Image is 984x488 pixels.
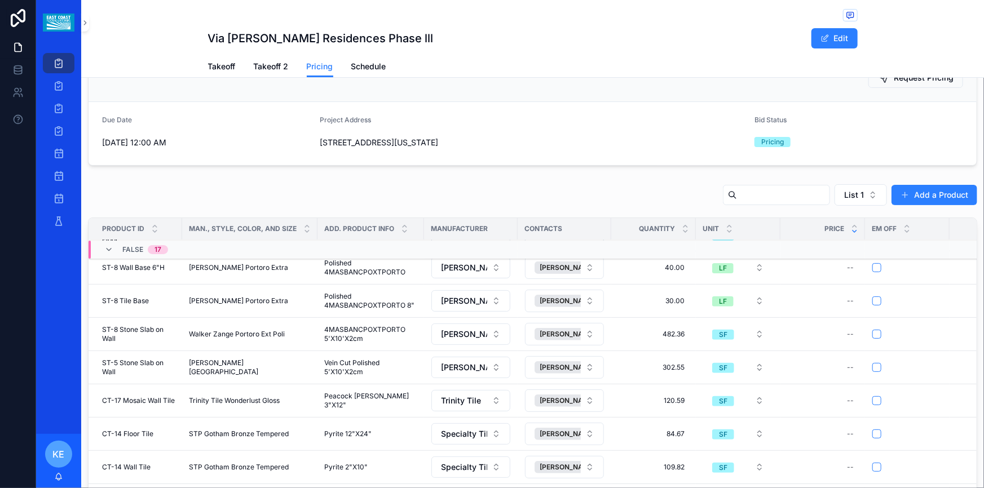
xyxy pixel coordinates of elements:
[431,390,510,411] button: Select Button
[847,263,854,272] div: --
[53,447,65,461] span: KE
[525,323,604,345] button: Select Button
[525,290,604,312] button: Select Button
[623,330,685,339] span: 482.36
[754,116,787,124] span: Bid Status
[847,330,854,339] div: --
[835,184,887,206] button: Select Button
[824,224,844,233] span: Price
[441,462,487,473] span: Specialty Tile Products STP
[847,463,854,472] div: --
[155,246,161,255] div: 17
[36,45,81,246] div: scrollable content
[540,463,595,472] span: [PERSON_NAME]
[102,263,165,272] span: ST-8 Wall Base 6"H
[102,296,149,305] span: ST-8 Tile Base
[868,68,963,88] button: Request Pricing
[535,328,612,340] button: Unselect 582
[102,116,132,124] span: Due Date
[431,257,510,278] button: Select Button
[703,391,773,411] button: Select Button
[441,428,487,440] span: Specialty Tile Products STP
[703,291,773,311] button: Select Button
[102,396,175,405] span: CT-17 Mosaic Wall Tile
[535,461,612,473] button: Unselect 495
[703,457,773,477] button: Select Button
[102,463,151,472] span: CT-14 Wall Tile
[189,296,288,305] span: [PERSON_NAME] Portoro Extra
[431,323,510,345] button: Select Button
[535,295,612,307] button: Unselect 582
[540,330,595,339] span: [PERSON_NAME]
[844,189,864,201] span: List 1
[703,258,773,278] button: Select Button
[623,263,685,272] span: 40.00
[525,423,604,445] button: Select Button
[892,185,977,205] a: Add a Product
[324,224,394,233] span: Add. Product Info
[540,396,595,405] span: [PERSON_NAME]
[441,262,487,273] span: [PERSON_NAME]
[441,362,487,373] span: [PERSON_NAME]
[324,292,417,310] span: Polished 4MASBANCPOXTPORTO 8"
[535,261,612,274] button: Unselect 582
[639,224,675,233] span: Quantity
[324,463,368,472] span: Pyrite 2"X10"
[320,116,371,124] span: Project Address
[703,324,773,344] button: Select Button
[847,363,854,372] div: --
[189,263,288,272] span: [PERSON_NAME] Portoro Extra
[623,363,685,372] span: 302.55
[102,224,144,233] span: Product ID
[719,463,727,473] div: SF
[254,61,289,72] span: Takeoff 2
[847,296,854,305] div: --
[351,61,386,72] span: Schedule
[324,358,417,376] span: Vein Cut Polished 5'X10'X2cm
[719,330,727,340] div: SF
[623,429,685,438] span: 84.67
[431,357,510,378] button: Select Button
[441,295,487,307] span: [PERSON_NAME]
[847,429,854,438] div: --
[189,330,285,339] span: Walker Zange Portoro Ext Poli
[719,363,727,373] div: SF
[102,358,175,376] span: ST-5 Stone Slab on Wall
[540,296,595,305] span: [PERSON_NAME]
[623,463,685,472] span: 109.82
[525,389,604,412] button: Select Button
[102,325,175,343] span: ST-8 Stone Slab on Wall
[847,396,854,405] div: --
[254,56,289,79] a: Takeoff 2
[189,358,311,376] span: [PERSON_NAME] [GEOGRAPHIC_DATA]
[208,61,236,72] span: Takeoff
[307,56,333,78] a: Pricing
[320,137,746,148] span: [STREET_ADDRESS][US_STATE]
[189,224,297,233] span: Man., Style, Color, and Size
[324,392,417,410] span: Peacock [PERSON_NAME] 3"X12"
[431,224,488,233] span: Manufacturer
[894,72,954,83] span: Request Pricing
[431,456,510,478] button: Select Button
[540,263,595,272] span: [PERSON_NAME]
[324,259,417,277] span: Polished 4MASBANCPOXTPORTO
[208,56,236,79] a: Takeoff
[535,361,612,374] button: Unselect 582
[623,396,685,405] span: 120.59
[122,246,143,255] span: FALSE
[535,394,612,407] button: Unselect 326
[43,14,74,32] img: App logo
[719,263,727,273] div: LF
[703,224,719,233] span: Unit
[307,61,333,72] span: Pricing
[324,325,417,343] span: 4MASBANCPOXTPORTO 5'X10'X2cm
[540,429,595,438] span: [PERSON_NAME]
[189,396,280,405] span: Trinity Tile Wonderlust Gloss
[431,290,510,312] button: Select Button
[811,28,858,48] button: Edit
[102,137,311,148] span: [DATE] 12:00 AM
[703,357,773,378] button: Select Button
[351,56,386,79] a: Schedule
[872,224,897,233] span: Em Off
[189,429,289,438] span: STP Gotham Bronze Tempered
